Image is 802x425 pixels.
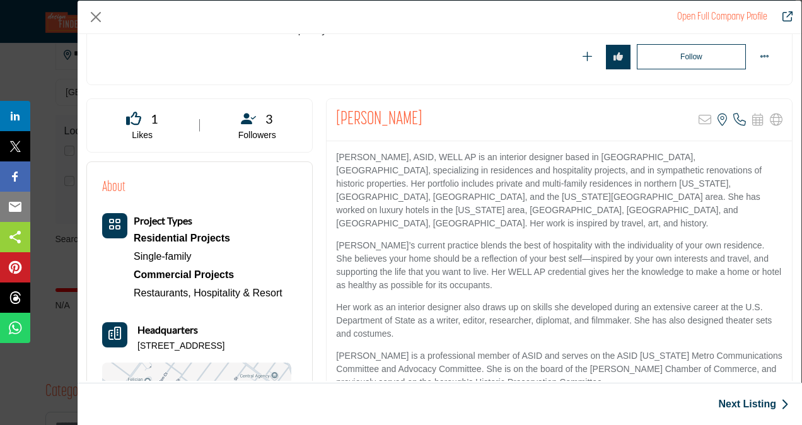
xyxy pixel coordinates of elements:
button: Redirect to login page [606,45,631,69]
a: Project Types [134,216,192,226]
p: [STREET_ADDRESS] [137,340,224,352]
b: Headquarters [137,322,198,337]
p: [PERSON_NAME], ASID, WELL AP is an interior designer based in [GEOGRAPHIC_DATA], [GEOGRAPHIC_DATA... [336,151,782,230]
a: Residential Projects [134,229,282,248]
p: Likes [103,129,182,142]
span: 3 [265,109,273,128]
a: Restaurants, [134,288,191,298]
span: 1 [151,109,158,128]
button: Category Icon [102,213,127,238]
p: [PERSON_NAME]’s current practice blends the best of hospitality with the individuality of your ow... [336,239,782,292]
a: Next Listing [718,397,789,412]
button: More Options [752,45,777,69]
a: Redirect to susan-tully [774,9,793,25]
a: Hospitality & Resort [194,288,282,298]
button: Redirect to login page [575,45,600,69]
p: Followers [218,129,296,142]
p: [PERSON_NAME] is a professional member of ASID and serves on the ASID [US_STATE] Metro Communicat... [336,349,782,389]
a: Redirect to susan-tully [677,12,767,22]
a: Single-family [134,251,192,262]
h2: Susan K. Tully [336,108,422,131]
h2: About [102,177,125,198]
p: Her work as an interior designer also draws up on skills she developed during an extensive career... [336,301,782,341]
b: Project Types [134,214,192,226]
button: Headquarter icon [102,322,127,347]
button: Close [86,8,105,26]
a: Commercial Projects [134,265,282,284]
div: Involve the design, construction, or renovation of spaces used for business purposes such as offi... [134,265,282,284]
button: Redirect to login [637,44,746,69]
div: Types of projects range from simple residential renovations to highly complex commercial initiati... [134,229,282,248]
